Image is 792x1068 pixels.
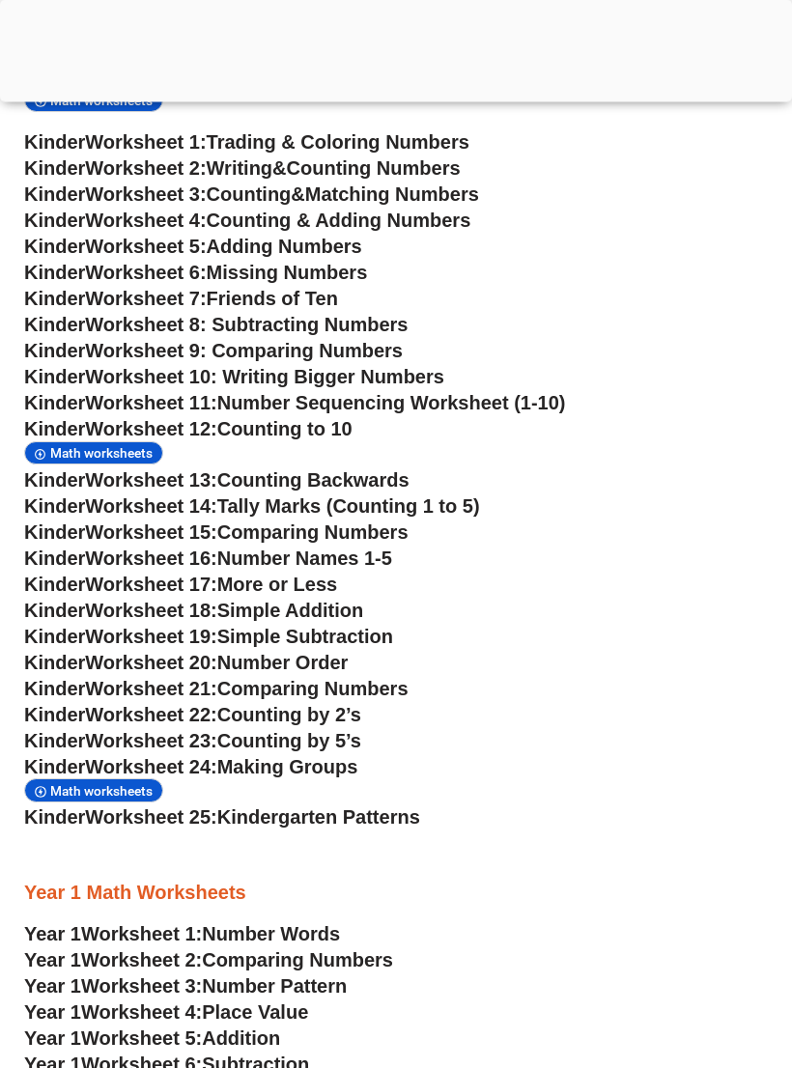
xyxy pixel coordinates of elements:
span: Tally Marks (Counting 1 to 5) [217,496,480,518]
span: Kinder [24,496,85,518]
span: Comparing Numbers [217,522,409,544]
span: Worksheet 1: [85,132,206,154]
a: KinderWorksheet 4:Counting & Adding Numbers [24,211,470,232]
span: Kinder [24,548,85,570]
span: Math worksheets [50,94,158,109]
span: Kinder [24,757,85,778]
span: Counting [207,184,292,206]
span: Worksheet 5: [85,237,206,258]
span: Counting & Adding Numbers [207,211,471,232]
span: Writing [207,158,273,180]
span: Counting to 10 [217,419,353,440]
span: Trading & Coloring Numbers [207,132,469,154]
span: Kinder [24,158,85,180]
span: Kinder [24,367,85,388]
a: KinderWorksheet 7:Friends of Ten [24,289,338,310]
span: Worksheet 18: [85,601,216,622]
span: Place Value [202,1002,308,1024]
span: Kinder [24,601,85,622]
span: Worksheet 7: [85,289,206,310]
span: Worksheet 2: [85,158,206,180]
span: Friends of Ten [207,289,338,310]
span: Kindergarten Patterns [217,807,420,829]
span: Kinder [24,470,85,492]
span: Worksheet 14: [85,496,216,518]
span: Kinder [24,653,85,674]
span: Worksheet 12: [85,419,216,440]
iframe: Chat Widget [461,850,792,1068]
span: Worksheet 22: [85,705,216,726]
span: Kinder [24,289,85,310]
span: Worksheet 17: [85,575,216,596]
a: Year 1Worksheet 4:Place Value [24,1002,308,1024]
span: Worksheet 25: [85,807,216,829]
span: Kinder [24,522,85,544]
span: Worksheet 9: Comparing Numbers [85,341,403,362]
span: Worksheet 23: [85,731,216,752]
span: Worksheet 3: [85,184,206,206]
span: Worksheet 13: [85,470,216,492]
span: Kinder [24,731,85,752]
span: Kinder [24,211,85,232]
span: Comparing Numbers [202,950,393,971]
div: Math worksheets [24,442,163,466]
span: Number Order [217,653,349,674]
span: Worksheet 19: [85,627,216,648]
span: Simple Subtraction [217,627,393,648]
span: Counting by 5’s [217,731,361,752]
span: Counting Numbers [287,158,461,180]
span: Worksheet 8: Subtracting Numbers [85,315,408,336]
a: KinderWorksheet 1:Trading & Coloring Numbers [24,132,469,154]
a: KinderWorksheet 6:Missing Numbers [24,263,367,284]
span: Missing Numbers [207,263,368,284]
span: Worksheet 21: [85,679,216,700]
span: Matching Numbers [305,184,479,206]
a: KinderWorksheet 2:Writing&Counting Numbers [24,158,461,180]
span: Worksheet 16: [85,548,216,570]
span: Kinder [24,341,85,362]
span: More or Less [217,575,337,596]
span: Number Names 1-5 [217,548,392,570]
a: Year 1Worksheet 3:Number Pattern [24,976,347,998]
span: Kinder [24,627,85,648]
span: Worksheet 3: [81,976,202,998]
span: Worksheet 10: Writing Bigger Numbers [85,367,444,388]
span: Adding Numbers [207,237,362,258]
span: Worksheet 20: [85,653,216,674]
span: Worksheet 2: [81,950,202,971]
a: Year 1Worksheet 2:Comparing Numbers [24,950,393,971]
div: Math worksheets [24,779,163,803]
span: Worksheet 11: [85,393,216,414]
span: Kinder [24,315,85,336]
h3: Year 1 Math Worksheets [24,881,758,906]
span: Simple Addition [217,601,363,622]
span: Number Words [202,924,340,945]
span: Kinder [24,393,85,414]
span: Kinder [24,807,85,829]
span: Kinder [24,419,85,440]
span: Kinder [24,184,85,206]
span: Worksheet 6: [85,263,206,284]
a: Year 1Worksheet 1:Number Words [24,924,340,945]
span: Worksheet 1: [81,924,202,945]
span: Math worksheets [50,446,158,462]
span: Worksheet 4: [85,211,206,232]
span: Comparing Numbers [217,679,409,700]
span: Kinder [24,705,85,726]
span: Making Groups [217,757,358,778]
a: KinderWorksheet 10: Writing Bigger Numbers [24,367,444,388]
span: Number Sequencing Worksheet (1-10) [217,393,566,414]
a: KinderWorksheet 5:Adding Numbers [24,237,362,258]
span: Math worksheets [50,784,158,800]
a: KinderWorksheet 9: Comparing Numbers [24,341,403,362]
span: Kinder [24,263,85,284]
span: Worksheet 15: [85,522,216,544]
span: Kinder [24,575,85,596]
span: Worksheet 4: [81,1002,202,1024]
span: Counting by 2’s [217,705,361,726]
span: Number Pattern [202,976,347,998]
span: Kinder [24,679,85,700]
span: Addition [202,1028,280,1050]
span: Kinder [24,237,85,258]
